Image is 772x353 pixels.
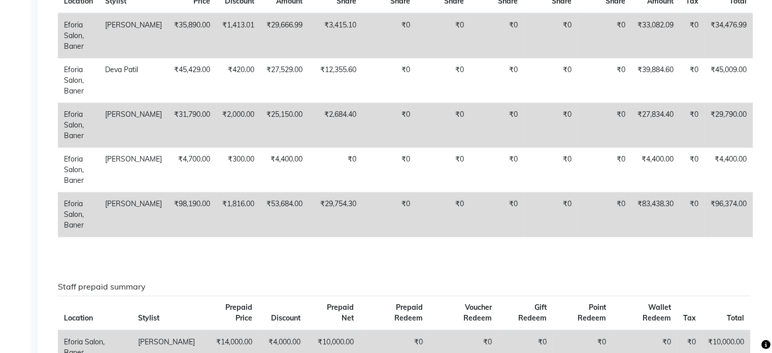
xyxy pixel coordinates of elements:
[524,192,578,237] td: ₹0
[327,303,354,323] span: Prepaid Net
[260,147,309,192] td: ₹4,400.00
[362,103,416,147] td: ₹0
[631,58,680,103] td: ₹39,884.60
[225,303,252,323] span: Prepaid Price
[416,147,470,192] td: ₹0
[578,58,631,103] td: ₹0
[578,147,631,192] td: ₹0
[578,303,606,323] span: Point Redeem
[309,58,362,103] td: ₹12,355.60
[524,103,578,147] td: ₹0
[416,13,470,58] td: ₹0
[727,313,744,323] span: Total
[470,103,524,147] td: ₹0
[260,192,309,237] td: ₹53,684.00
[216,103,260,147] td: ₹2,000.00
[470,13,524,58] td: ₹0
[58,192,99,237] td: Eforia Salon, Baner
[524,13,578,58] td: ₹0
[58,147,99,192] td: Eforia Salon, Baner
[362,13,416,58] td: ₹0
[524,147,578,192] td: ₹0
[704,192,753,237] td: ₹96,374.00
[99,58,168,103] td: Deva Patil
[631,103,680,147] td: ₹27,834.40
[683,313,696,323] span: Tax
[631,147,680,192] td: ₹4,400.00
[578,13,631,58] td: ₹0
[394,303,423,323] span: Prepaid Redeem
[704,103,753,147] td: ₹29,790.00
[680,192,704,237] td: ₹0
[99,103,168,147] td: [PERSON_NAME]
[643,303,671,323] span: Wallet Redeem
[309,103,362,147] td: ₹2,684.40
[260,103,309,147] td: ₹25,150.00
[470,58,524,103] td: ₹0
[99,192,168,237] td: [PERSON_NAME]
[470,192,524,237] td: ₹0
[416,103,470,147] td: ₹0
[309,192,362,237] td: ₹29,754.30
[216,13,260,58] td: ₹1,413.01
[680,58,704,103] td: ₹0
[58,282,750,292] h6: Staff prepaid summary
[58,58,99,103] td: Eforia Salon, Baner
[260,13,309,58] td: ₹29,666.99
[578,192,631,237] td: ₹0
[524,58,578,103] td: ₹0
[416,192,470,237] td: ₹0
[58,13,99,58] td: Eforia Salon, Baner
[216,58,260,103] td: ₹420.00
[271,313,300,323] span: Discount
[470,147,524,192] td: ₹0
[99,13,168,58] td: [PERSON_NAME]
[58,103,99,147] td: Eforia Salon, Baner
[138,313,159,323] span: Stylist
[704,147,753,192] td: ₹4,400.00
[362,58,416,103] td: ₹0
[704,58,753,103] td: ₹45,009.00
[416,58,470,103] td: ₹0
[168,13,216,58] td: ₹35,890.00
[680,103,704,147] td: ₹0
[168,192,216,237] td: ₹98,190.00
[680,13,704,58] td: ₹0
[216,147,260,192] td: ₹300.00
[578,103,631,147] td: ₹0
[631,13,680,58] td: ₹33,082.09
[362,147,416,192] td: ₹0
[168,58,216,103] td: ₹45,429.00
[168,147,216,192] td: ₹4,700.00
[216,192,260,237] td: ₹1,816.00
[704,13,753,58] td: ₹34,476.99
[463,303,492,323] span: Voucher Redeem
[168,103,216,147] td: ₹31,790.00
[309,13,362,58] td: ₹3,415.10
[631,192,680,237] td: ₹83,438.30
[260,58,309,103] td: ₹27,529.00
[362,192,416,237] td: ₹0
[309,147,362,192] td: ₹0
[64,313,93,323] span: Location
[680,147,704,192] td: ₹0
[99,147,168,192] td: [PERSON_NAME]
[518,303,547,323] span: Gift Redeem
